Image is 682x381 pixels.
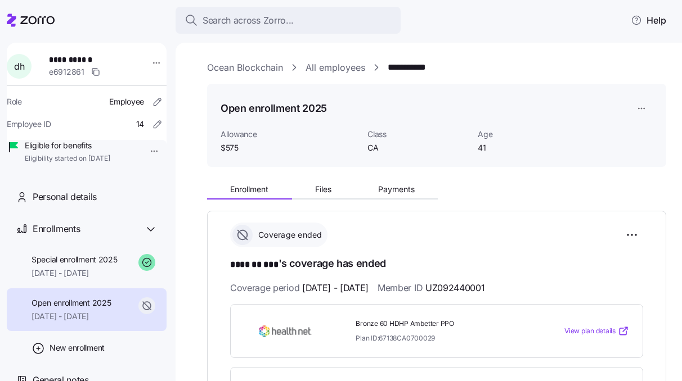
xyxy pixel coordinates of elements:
a: View plan details [564,325,629,337]
span: Class [367,129,469,140]
span: Bronze 60 HDHP Ambetter PPO [356,319,531,329]
h1: Open enrollment 2025 [221,101,327,115]
span: Member ID [378,281,484,295]
span: Enrollments [33,222,80,236]
span: Eligible for benefits [25,140,110,151]
span: Personal details [33,190,97,204]
h1: 's coverage has ended [230,256,643,272]
span: Age [478,129,579,140]
span: Allowance [221,129,358,140]
span: UZ092440001 [425,281,484,295]
span: Files [315,185,331,193]
span: $575 [221,142,358,153]
span: 14 [136,119,144,130]
span: View plan details [564,326,616,337]
span: 41 [478,142,579,153]
span: [DATE] - [DATE] [302,281,369,295]
span: Payments [378,185,415,193]
a: All employees [306,61,365,75]
button: Help [622,9,675,31]
span: Employee ID [7,119,51,130]
span: Coverage ended [255,229,322,241]
span: New enrollment [50,342,105,353]
span: [DATE] - [DATE] [32,267,118,279]
span: Special enrollment 2025 [32,254,118,265]
span: Employee [109,96,144,107]
span: Help [631,13,666,27]
span: Enrollment [230,185,268,193]
span: [DATE] - [DATE] [32,311,111,322]
span: CA [367,142,469,153]
img: Health Net [244,318,325,344]
button: Search across Zorro... [176,7,401,34]
span: Role [7,96,22,107]
span: Coverage period [230,281,369,295]
span: Search across Zorro... [203,13,294,28]
span: e6912861 [49,66,84,78]
span: Eligibility started on [DATE] [25,154,110,164]
span: d h [14,62,24,71]
span: Open enrollment 2025 [32,297,111,309]
span: Plan ID: 67138CA0700029 [356,333,435,343]
a: Ocean Blockchain [207,61,283,75]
